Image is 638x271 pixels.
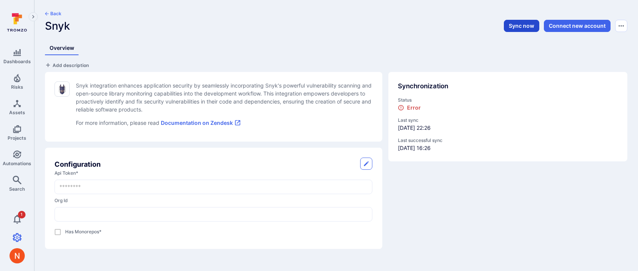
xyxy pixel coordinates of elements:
[615,20,627,32] button: Options menu
[65,228,101,235] label: Has Monorepos *
[53,62,89,68] span: Add description
[398,97,618,104] span: Status
[398,97,618,112] div: status
[10,248,25,263] div: Neeren Patki
[9,186,25,192] span: Search
[29,12,38,21] button: Expand navigation menu
[45,41,79,55] a: Overview
[398,104,421,111] div: Error
[45,11,61,17] button: Back
[8,135,26,141] span: Projects
[398,137,618,152] div: [DATE] 16:26
[45,61,89,69] button: Add description
[398,117,618,132] div: [DATE] 22:26
[9,110,25,115] span: Assets
[55,159,101,169] h2: Configuration
[161,120,241,126] a: Documentation on Zendesk
[3,161,31,166] span: Automations
[398,117,618,124] span: Last sync
[55,197,372,204] label: org id
[398,81,618,91] div: Synchronization
[544,20,611,32] button: Connect new account
[11,84,23,90] span: Risks
[504,20,539,32] button: Sync now
[30,14,36,20] i: Expand navigation menu
[3,59,31,64] span: Dashboards
[45,41,627,55] div: Integrations tabs
[398,137,618,144] span: Last successful sync
[18,211,26,218] span: 1
[45,19,70,32] span: Snyk
[55,170,372,177] label: api token *
[76,119,372,127] p: For more information, please read
[76,81,372,113] p: Snyk integration enhances application security by seamlessly incorporating Snyk's powerful vulner...
[10,248,25,263] img: ACg8ocIprwjrgDQnDsNSk9Ghn5p5-B8DpAKWoJ5Gi9syOE4K59tr4Q=s96-c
